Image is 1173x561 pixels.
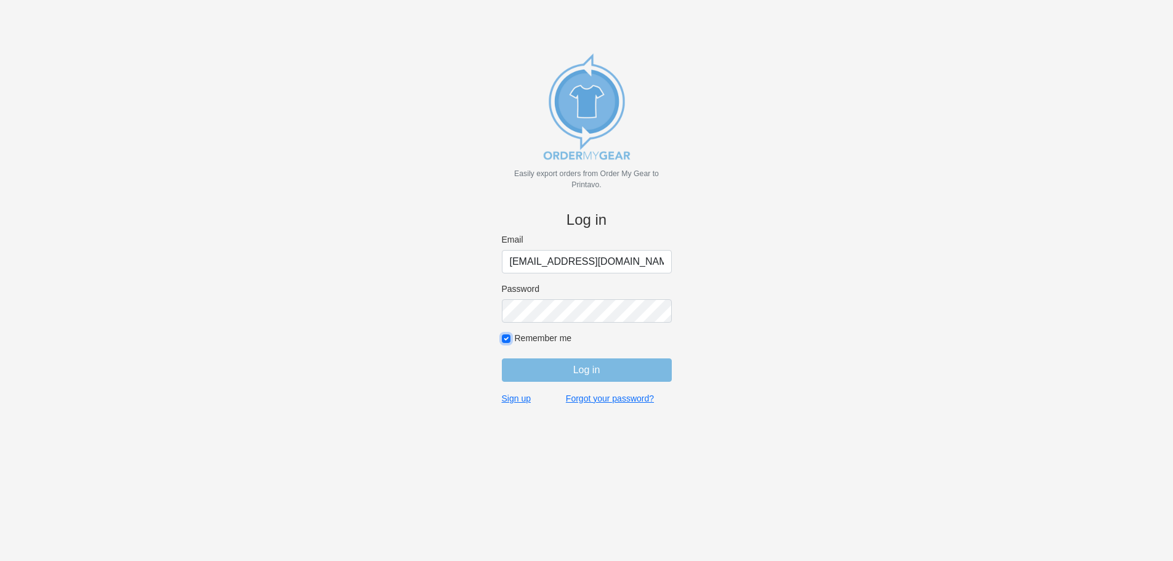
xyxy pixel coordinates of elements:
[502,168,672,190] p: Easily export orders from Order My Gear to Printavo.
[502,234,672,245] label: Email
[502,211,672,229] h4: Log in
[502,393,531,404] a: Sign up
[502,283,672,294] label: Password
[566,393,654,404] a: Forgot your password?
[515,333,672,344] label: Remember me
[502,358,672,382] input: Log in
[525,45,648,168] img: new_omg_export_logo-652582c309f788888370c3373ec495a74b7b3fc93c8838f76510ecd25890bcc4.png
